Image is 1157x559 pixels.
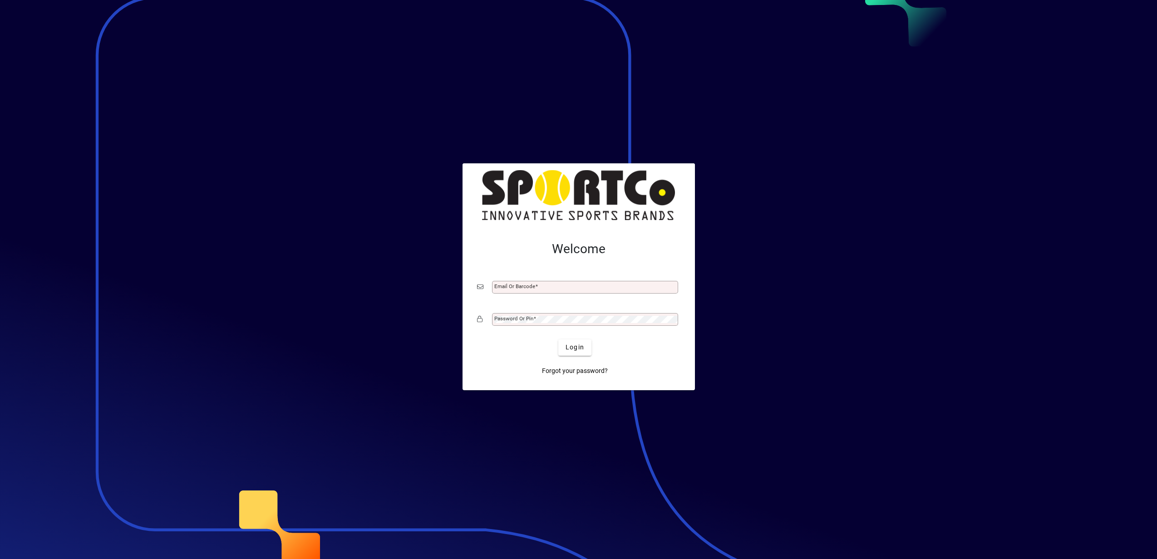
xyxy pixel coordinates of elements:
h2: Welcome [477,241,680,257]
span: Login [566,343,584,352]
mat-label: Password or Pin [494,315,533,322]
button: Login [558,339,591,356]
mat-label: Email or Barcode [494,283,535,289]
a: Forgot your password? [538,363,611,379]
span: Forgot your password? [542,366,608,376]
